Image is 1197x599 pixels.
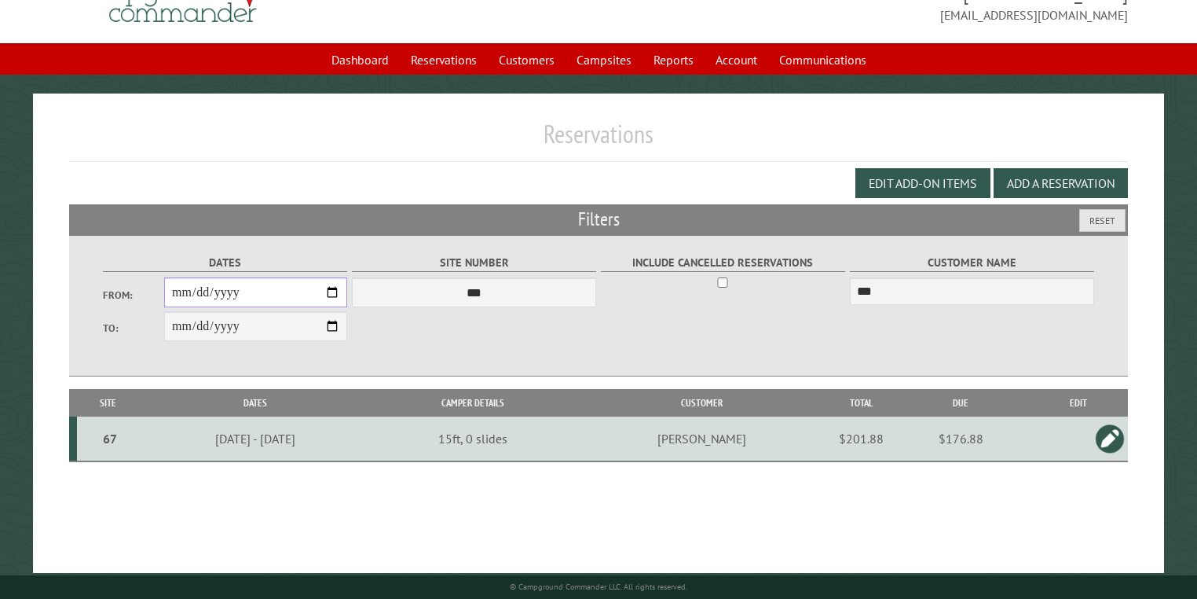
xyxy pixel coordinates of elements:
[401,45,486,75] a: Reservations
[103,288,164,303] label: From:
[706,45,767,75] a: Account
[830,389,893,417] th: Total
[142,431,369,446] div: [DATE] - [DATE]
[372,389,574,417] th: Camper Details
[994,168,1128,198] button: Add a Reservation
[830,417,893,461] td: $201.88
[574,389,830,417] th: Customer
[1079,209,1126,232] button: Reset
[644,45,703,75] a: Reports
[510,582,687,592] small: © Campground Commander LLC. All rights reserved.
[77,389,140,417] th: Site
[770,45,876,75] a: Communications
[850,254,1094,272] label: Customer Name
[69,119,1129,162] h1: Reservations
[601,254,845,272] label: Include Cancelled Reservations
[352,254,596,272] label: Site Number
[83,431,137,446] div: 67
[1029,389,1129,417] th: Edit
[893,417,1029,461] td: $176.88
[574,417,830,461] td: [PERSON_NAME]
[855,168,990,198] button: Edit Add-on Items
[69,204,1129,234] h2: Filters
[567,45,641,75] a: Campsites
[893,389,1029,417] th: Due
[139,389,372,417] th: Dates
[103,321,164,336] label: To:
[372,417,574,461] td: 15ft, 0 slides
[489,45,564,75] a: Customers
[103,254,347,272] label: Dates
[322,45,398,75] a: Dashboard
